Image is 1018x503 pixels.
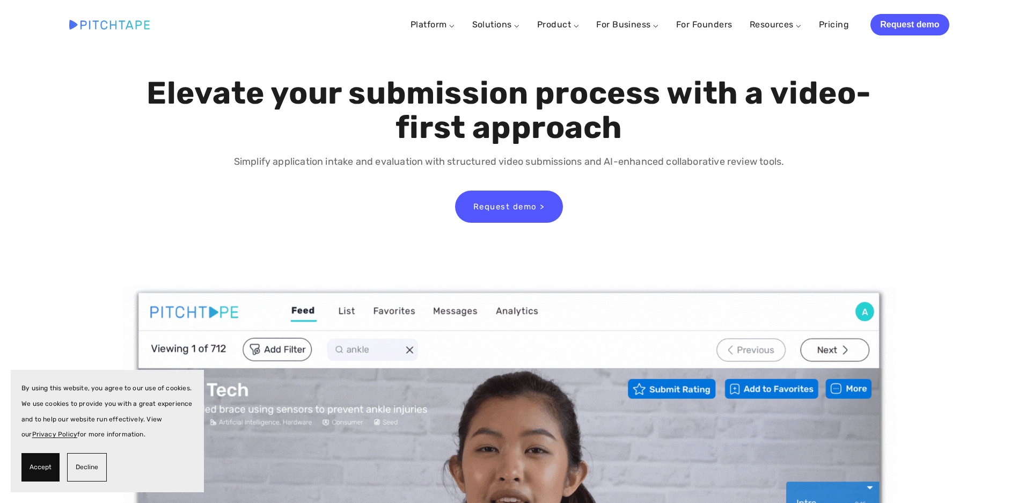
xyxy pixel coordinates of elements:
a: Resources ⌵ [750,19,802,30]
a: Privacy Policy [32,431,78,438]
span: Decline [76,460,98,475]
h1: Elevate your submission process with a video-first approach [144,76,874,145]
button: Accept [21,453,60,482]
button: Decline [67,453,107,482]
a: Request demo [870,14,949,35]
a: For Founders [676,15,733,34]
a: Pricing [819,15,849,34]
img: Pitchtape | Video Submission Management Software [69,20,150,29]
a: Solutions ⌵ [472,19,520,30]
p: Simplify application intake and evaluation with structured video submissions and AI-enhanced coll... [144,154,874,170]
p: By using this website, you agree to our use of cookies. We use cookies to provide you with a grea... [21,381,193,442]
a: Request demo > [455,191,563,223]
a: For Business ⌵ [596,19,659,30]
a: Product ⌵ [537,19,579,30]
section: Cookie banner [11,370,204,492]
iframe: Chat Widget [964,451,1018,503]
span: Accept [30,460,52,475]
a: Platform ⌵ [411,19,455,30]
